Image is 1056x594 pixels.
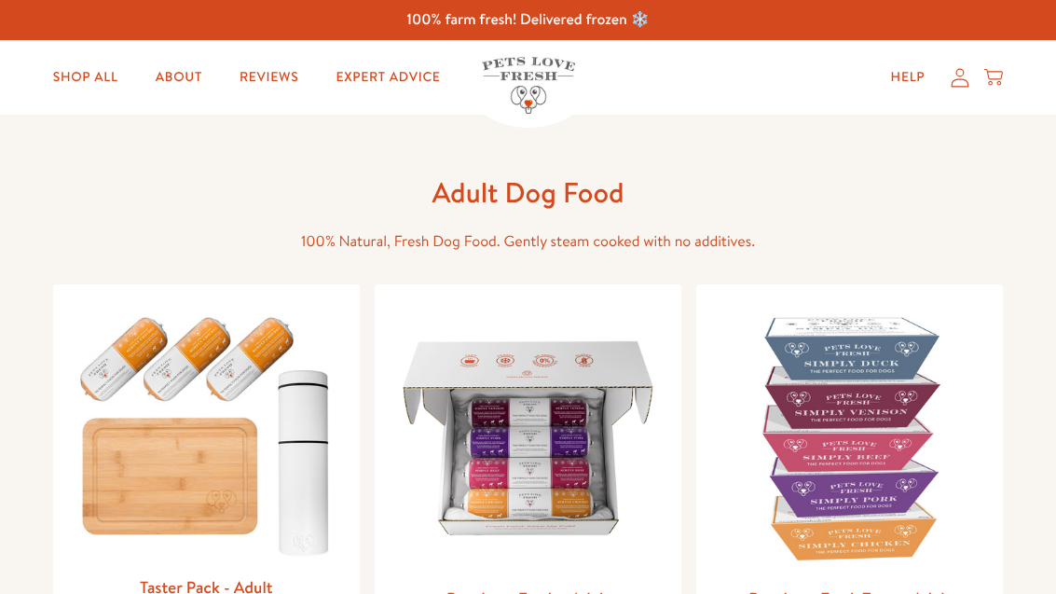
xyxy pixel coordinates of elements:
[38,59,133,96] a: Shop All
[301,231,755,252] span: 100% Natural, Fresh Dog Food. Gently steam cooked with no additives.
[321,59,455,96] a: Expert Advice
[876,59,940,96] a: Help
[230,174,827,211] h1: Adult Dog Food
[711,299,988,576] img: Pets Love Fresh Trays - Adult
[390,299,666,576] img: Pets Love Fresh - Adult
[141,59,217,96] a: About
[225,59,313,96] a: Reviews
[68,299,345,565] img: Taster Pack - Adult
[482,57,575,114] img: Pets Love Fresh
